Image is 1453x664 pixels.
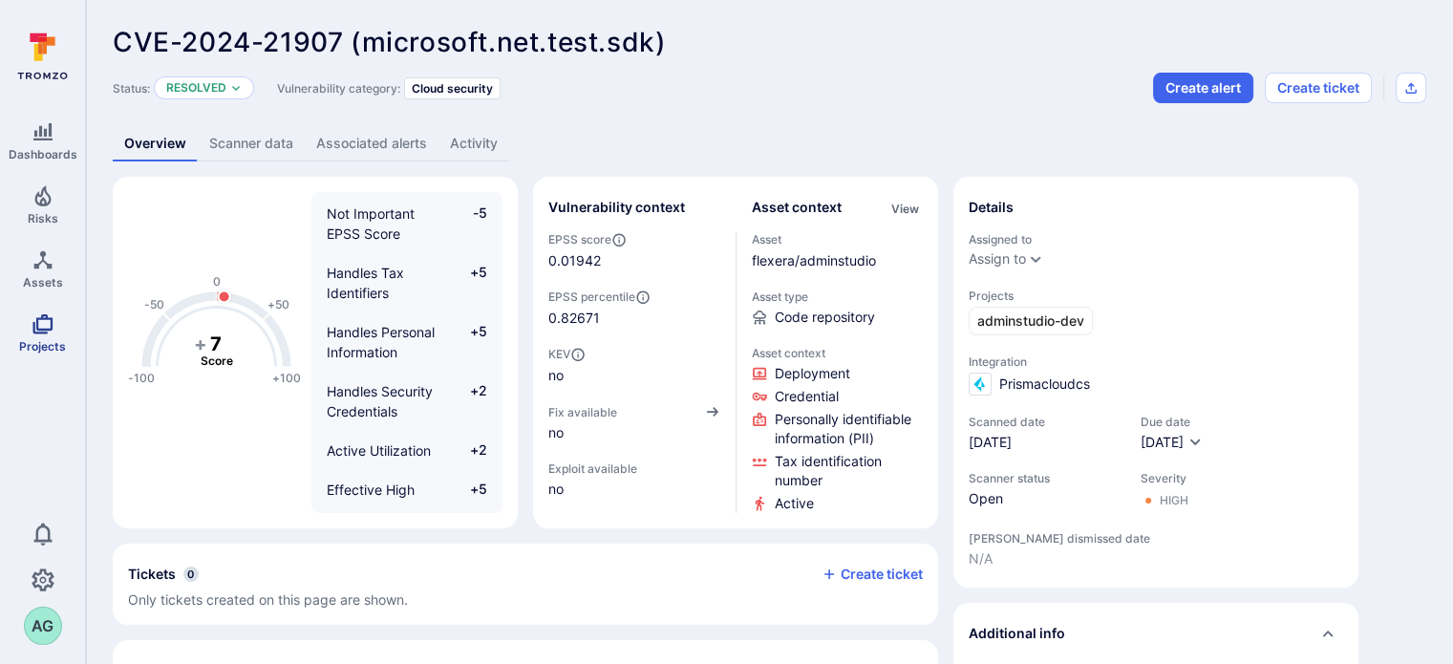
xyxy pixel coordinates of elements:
[438,126,509,161] a: Activity
[752,198,842,217] h2: Asset context
[969,198,1014,217] h2: Details
[230,82,242,94] button: Expand dropdown
[327,324,435,360] span: Handles Personal Information
[548,198,685,217] h2: Vulnerability context
[451,381,487,421] span: +2
[451,203,487,244] span: -5
[113,544,938,625] section: tickets card
[752,252,876,268] a: flexera/adminstudio
[451,480,487,500] span: +5
[775,452,924,490] span: Click to view evidence
[1028,251,1043,267] button: Expand dropdown
[969,471,1122,485] span: Scanner status
[1141,415,1203,452] div: Due date field
[144,297,164,311] text: -50
[213,273,221,288] text: 0
[113,544,938,625] div: Collapse
[548,232,720,247] span: EPSS score
[969,415,1122,429] span: Scanned date
[183,567,199,582] span: 0
[969,531,1343,546] span: [PERSON_NAME] dismissed date
[1141,471,1188,485] span: Severity
[752,289,924,304] span: Asset type
[752,346,924,360] span: Asset context
[1153,73,1253,103] button: Create alert
[277,81,400,96] span: Vulnerability category:
[548,251,601,270] span: 0.01942
[404,77,501,99] div: Cloud security
[327,383,433,419] span: Handles Security Credentials
[999,375,1090,394] span: Prismacloudcs
[327,442,431,459] span: Active Utilization
[113,126,1426,161] div: Vulnerability tabs
[24,607,62,645] div: Ambika Golla Thimmaiah
[953,177,1358,588] section: details card
[548,366,720,385] span: no
[113,26,666,58] span: CVE-2024-21907 (microsoft.net.test.sdk)
[775,387,839,406] span: Click to view evidence
[548,423,720,442] span: no
[327,265,404,301] span: Handles Tax Identifiers
[969,624,1065,643] h2: Additional info
[752,232,924,246] span: Asset
[977,311,1084,331] span: adminstudio-dev
[194,332,206,355] tspan: +
[969,354,1343,369] span: Integration
[1396,73,1426,103] div: Export as CSV
[19,339,66,353] span: Projects
[128,565,176,584] h2: Tickets
[969,549,1343,568] span: N/A
[272,371,301,385] text: +100
[210,332,222,355] tspan: 7
[953,603,1358,664] div: Collapse
[451,322,487,362] span: +5
[166,80,226,96] button: Resolved
[305,126,438,161] a: Associated alerts
[327,205,415,242] span: Not Important EPSS Score
[201,353,233,368] text: Score
[969,232,1343,246] span: Assigned to
[969,489,1122,508] span: Open
[128,591,408,608] span: Only tickets created on this page are shown.
[548,309,720,328] span: 0.82671
[1265,73,1372,103] button: Create ticket
[969,307,1093,335] a: adminstudio-dev
[775,364,850,383] span: Click to view evidence
[775,410,924,448] span: Click to view evidence
[267,297,289,311] text: +50
[969,433,1122,452] span: [DATE]
[969,289,1343,303] span: Projects
[327,482,415,498] span: Effective High
[179,332,255,369] g: The vulnerability score is based on the parameters defined in the settings
[451,263,487,303] span: +5
[9,147,77,161] span: Dashboards
[548,480,720,499] span: no
[28,211,58,225] span: Risks
[1141,434,1184,450] span: [DATE]
[451,440,487,461] span: +2
[548,289,720,305] span: EPSS percentile
[775,494,814,513] span: Click to view evidence
[775,308,875,327] span: Code repository
[548,347,720,362] span: KEV
[548,461,637,476] span: Exploit available
[113,126,198,161] a: Overview
[1141,415,1203,429] span: Due date
[1160,493,1188,508] div: High
[113,81,150,96] span: Status:
[822,566,923,583] button: Create ticket
[128,371,155,385] text: -100
[887,202,923,216] button: View
[24,607,62,645] button: AG
[548,405,617,419] span: Fix available
[23,275,63,289] span: Assets
[969,251,1026,267] button: Assign to
[1141,433,1203,452] button: [DATE]
[887,198,923,218] div: Click to view all asset context details
[198,126,305,161] a: Scanner data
